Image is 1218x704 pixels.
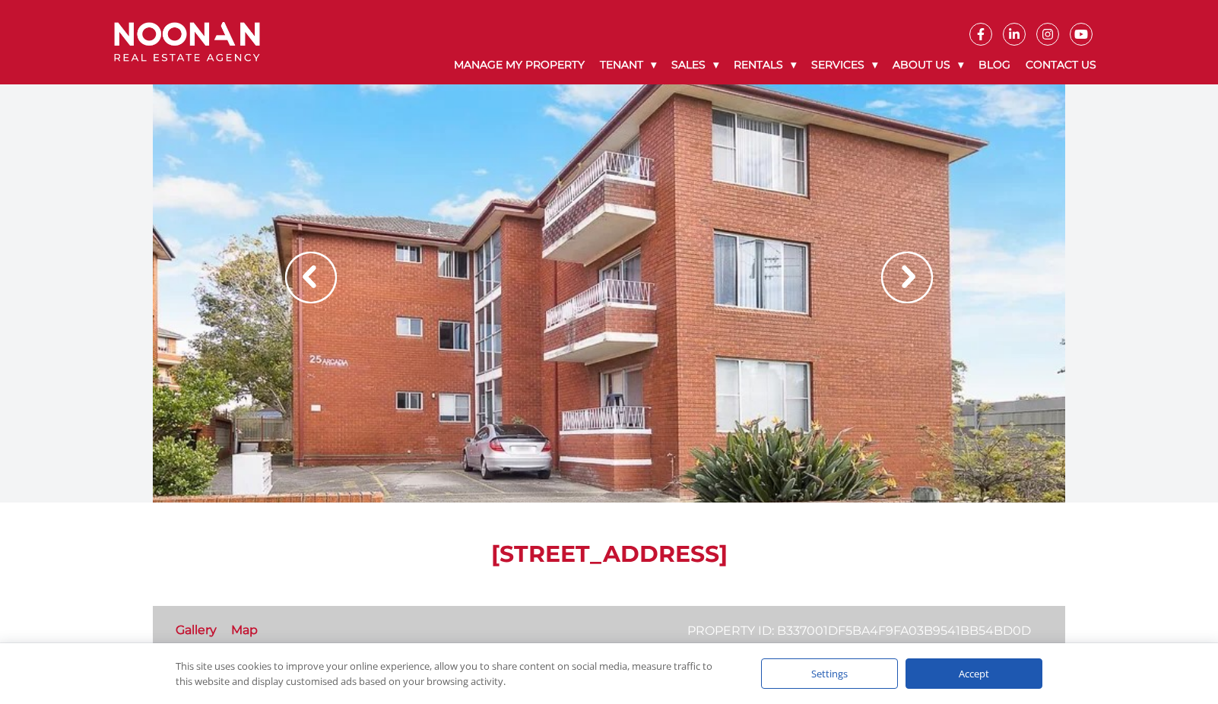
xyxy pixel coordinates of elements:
[176,658,731,689] div: This site uses cookies to improve your online experience, allow you to share content on social me...
[176,623,217,637] a: Gallery
[664,46,726,84] a: Sales
[114,22,260,62] img: Noonan Real Estate Agency
[231,623,258,637] a: Map
[906,658,1042,689] div: Accept
[153,541,1065,568] h1: [STREET_ADDRESS]
[971,46,1018,84] a: Blog
[804,46,885,84] a: Services
[285,252,337,303] img: Arrow slider
[881,252,933,303] img: Arrow slider
[446,46,592,84] a: Manage My Property
[687,621,1031,640] p: Property ID: b337001df5ba4f9fa03b9541bb54bd0d
[885,46,971,84] a: About Us
[761,658,898,689] div: Settings
[1018,46,1104,84] a: Contact Us
[726,46,804,84] a: Rentals
[592,46,664,84] a: Tenant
